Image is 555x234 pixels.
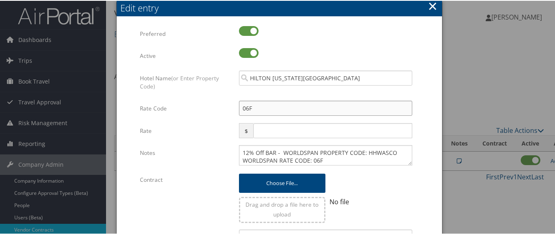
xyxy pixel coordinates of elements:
label: Active [140,47,232,63]
label: Preferred [140,25,232,41]
span: (or Enter Property Code) [140,73,219,89]
label: Hotel Name [140,70,232,94]
label: Notes [140,144,232,160]
span: $ [239,122,253,137]
label: Contract [140,171,232,187]
label: Rate [140,122,232,138]
div: Edit entry [121,1,442,13]
label: Rate Code [140,100,232,115]
span: Drag and drop a file here to upload [246,200,319,217]
span: No file [329,196,349,205]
